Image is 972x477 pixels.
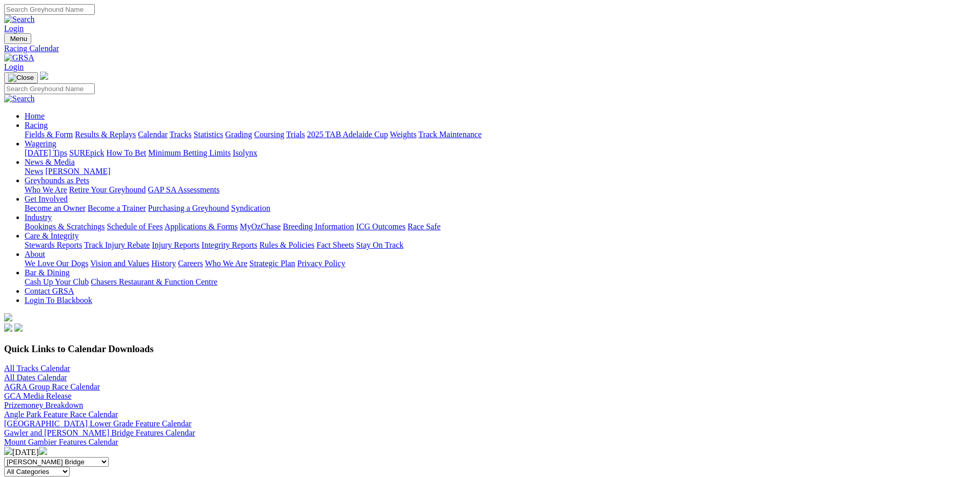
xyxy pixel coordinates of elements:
[25,148,968,158] div: Wagering
[4,94,35,103] img: Search
[297,259,345,268] a: Privacy Policy
[107,222,162,231] a: Schedule of Fees
[4,44,968,53] a: Racing Calendar
[25,194,68,203] a: Get Involved
[148,148,231,157] a: Minimum Betting Limits
[25,167,968,176] div: News & Media
[25,213,52,222] a: Industry
[4,419,192,428] a: [GEOGRAPHIC_DATA] Lower Grade Feature Calendar
[201,241,257,249] a: Integrity Reports
[4,382,100,391] a: AGRA Group Race Calendar
[4,33,31,44] button: Toggle navigation
[25,112,45,120] a: Home
[4,343,968,355] h3: Quick Links to Calendar Downloads
[170,130,192,139] a: Tracks
[25,231,79,240] a: Care & Integrity
[14,323,23,332] img: twitter.svg
[4,313,12,321] img: logo-grsa-white.png
[4,24,24,33] a: Login
[152,241,199,249] a: Injury Reports
[25,287,74,295] a: Contact GRSA
[4,392,72,400] a: GCA Media Release
[25,204,86,212] a: Become an Owner
[25,204,968,213] div: Get Involved
[69,185,146,194] a: Retire Your Greyhound
[178,259,203,268] a: Careers
[91,277,217,286] a: Chasers Restaurant & Function Centre
[233,148,257,157] a: Isolynx
[4,15,35,24] img: Search
[205,259,247,268] a: Who We Are
[25,185,968,194] div: Greyhounds as Pets
[10,35,27,42] span: Menu
[25,241,82,249] a: Stewards Reports
[4,428,195,437] a: Gawler and [PERSON_NAME] Bridge Features Calendar
[25,167,43,176] a: News
[259,241,315,249] a: Rules & Policies
[4,447,12,455] img: chevron-left-pager-white.svg
[25,277,89,286] a: Cash Up Your Club
[25,130,73,139] a: Fields & Form
[194,130,223,139] a: Statistics
[25,268,70,277] a: Bar & Dining
[4,62,24,71] a: Login
[25,185,67,194] a: Who We Are
[148,204,229,212] a: Purchasing a Greyhound
[4,323,12,332] img: facebook.svg
[25,176,89,185] a: Greyhounds as Pets
[231,204,270,212] a: Syndication
[25,222,105,231] a: Bookings & Scratchings
[25,241,968,250] div: Care & Integrity
[307,130,388,139] a: 2025 TAB Adelaide Cup
[4,53,34,62] img: GRSA
[8,74,34,82] img: Close
[356,241,403,249] a: Stay On Track
[90,259,149,268] a: Vision and Values
[25,259,88,268] a: We Love Our Dogs
[4,364,70,373] a: All Tracks Calendar
[151,259,176,268] a: History
[250,259,295,268] a: Strategic Plan
[25,148,67,157] a: [DATE] Tips
[25,121,48,129] a: Racing
[240,222,281,231] a: MyOzChase
[84,241,150,249] a: Track Injury Rebate
[317,241,354,249] a: Fact Sheets
[107,148,147,157] a: How To Bet
[88,204,146,212] a: Become a Trainer
[225,130,252,139] a: Grading
[25,296,92,305] a: Login To Blackbook
[39,447,47,455] img: chevron-right-pager-white.svg
[4,447,968,457] div: [DATE]
[25,222,968,231] div: Industry
[4,438,118,446] a: Mount Gambier Features Calendar
[4,72,38,83] button: Toggle navigation
[4,4,95,15] input: Search
[4,410,118,419] a: Angle Park Feature Race Calendar
[25,250,45,258] a: About
[164,222,238,231] a: Applications & Forms
[25,130,968,139] div: Racing
[25,277,968,287] div: Bar & Dining
[40,72,48,80] img: logo-grsa-white.png
[138,130,168,139] a: Calendar
[4,83,95,94] input: Search
[148,185,220,194] a: GAP SA Assessments
[390,130,417,139] a: Weights
[356,222,405,231] a: ICG Outcomes
[254,130,284,139] a: Coursing
[407,222,440,231] a: Race Safe
[4,373,67,382] a: All Dates Calendar
[419,130,482,139] a: Track Maintenance
[25,259,968,268] div: About
[283,222,354,231] a: Breeding Information
[286,130,305,139] a: Trials
[25,139,56,148] a: Wagering
[45,167,110,176] a: [PERSON_NAME]
[25,158,75,166] a: News & Media
[69,148,104,157] a: SUREpick
[75,130,136,139] a: Results & Replays
[4,401,83,409] a: Prizemoney Breakdown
